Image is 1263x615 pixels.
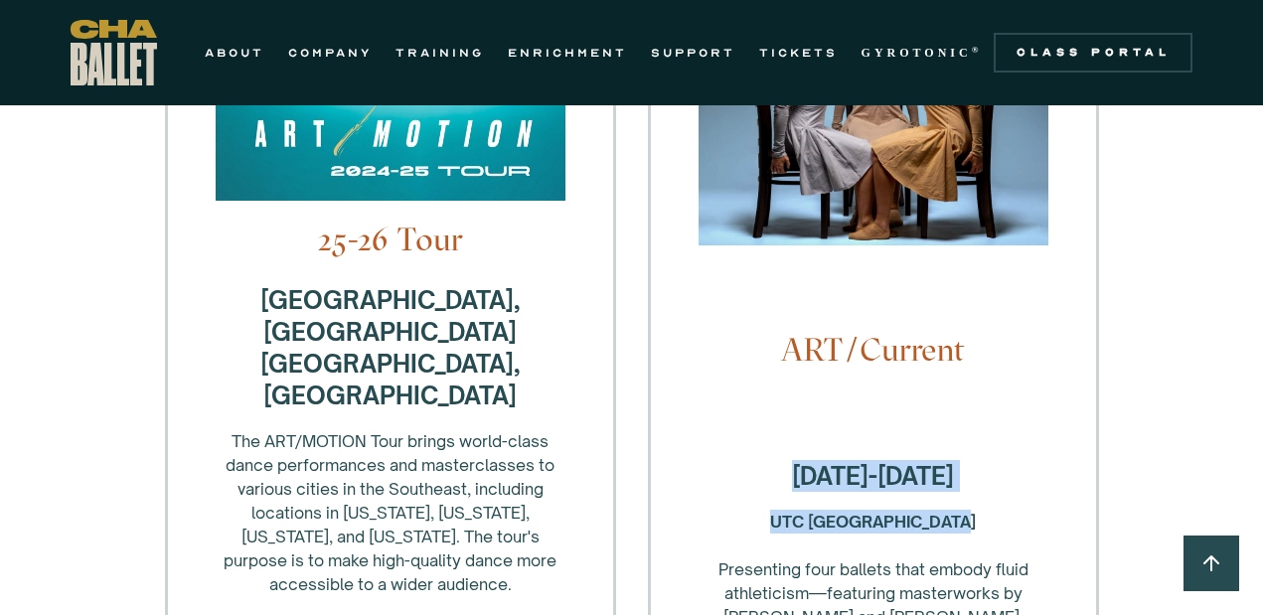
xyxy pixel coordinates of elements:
[792,461,954,491] strong: [DATE]-[DATE]
[699,331,1048,369] h4: ART/Current
[759,41,838,65] a: TICKETS
[71,20,157,85] a: home
[395,41,484,65] a: TRAINING
[972,45,983,55] sup: ®
[205,41,264,65] a: ABOUT
[651,41,735,65] a: SUPPORT
[216,221,565,258] h4: 25-26 Tour
[1006,45,1181,61] div: Class Portal
[288,41,372,65] a: COMPANY
[862,46,972,60] strong: GYROTONIC
[260,285,521,410] strong: [GEOGRAPHIC_DATA], [GEOGRAPHIC_DATA] [GEOGRAPHIC_DATA], [GEOGRAPHIC_DATA]
[862,41,983,65] a: GYROTONIC®
[994,33,1192,73] a: Class Portal
[216,429,565,596] div: The ART/MOTION Tour brings world-class dance performances and masterclasses to various cities in ...
[508,41,627,65] a: ENRICHMENT
[770,512,976,532] strong: UTC [GEOGRAPHIC_DATA] ‍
